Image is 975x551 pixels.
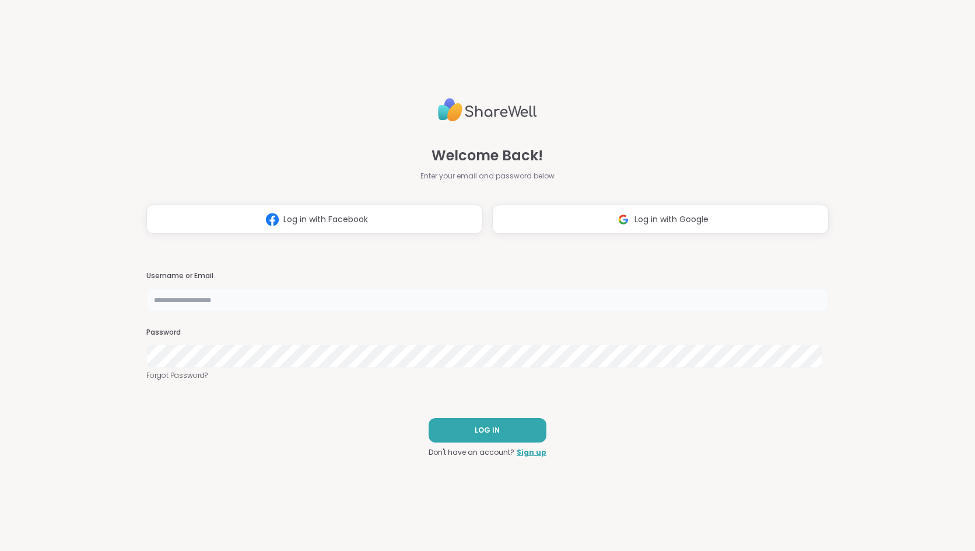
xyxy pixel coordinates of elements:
[634,213,709,226] span: Log in with Google
[438,93,537,127] img: ShareWell Logo
[146,328,829,338] h3: Password
[283,213,368,226] span: Log in with Facebook
[146,370,829,381] a: Forgot Password?
[517,447,546,458] a: Sign up
[492,205,829,234] button: Log in with Google
[475,425,500,436] span: LOG IN
[612,209,634,230] img: ShareWell Logomark
[429,418,546,443] button: LOG IN
[146,271,829,281] h3: Username or Email
[261,209,283,230] img: ShareWell Logomark
[429,447,514,458] span: Don't have an account?
[146,205,483,234] button: Log in with Facebook
[432,145,543,166] span: Welcome Back!
[420,171,555,181] span: Enter your email and password below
